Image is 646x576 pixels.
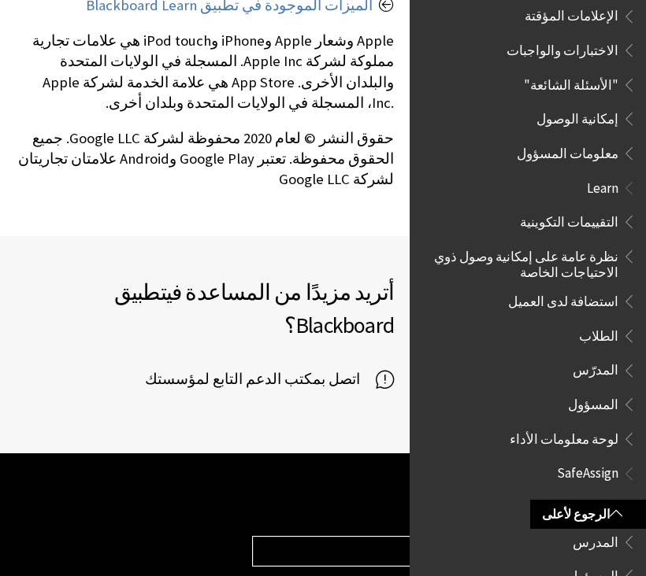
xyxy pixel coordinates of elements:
[16,128,394,190] p: حقوق النشر © لعام 2020 محفوظة لشركة Google LLC. جميع الحقوق محفوظة. تعتبر Google Play وAndroid عل...
[524,72,618,93] span: "الأسئلة الشائعة"
[536,105,618,127] span: إمكانية الوصول
[145,367,394,391] a: اتصل بمكتب الدعم التابع لمؤسستك
[507,37,618,58] span: الاختبارات والواجبات
[557,460,618,482] span: SafeAssign
[252,493,630,520] h2: مساعدة منتجات Blackboard
[530,500,646,529] a: الرجوع لأعلى
[568,391,618,412] span: المسؤول
[525,3,618,24] span: الإعلامات المؤقتة
[517,140,618,161] span: معلومات المسؤول
[419,175,637,452] nav: Book outline for Blackboard Learn Help
[16,275,394,342] h2: أتريد مزيدًا من المساعدة في ؟
[573,357,618,378] span: المدرّس
[16,31,394,113] p: Apple وشعار Apple وiPhone وiPod touch هي علامات تجارية مملوكة لشركة Apple Inc. المسجلة في الولايا...
[508,288,618,309] span: استضافة لدى العميل
[579,323,618,344] span: الطلاب
[510,426,618,447] span: لوحة معلومات الأداء
[114,278,394,339] span: تطبيق Blackboard
[573,529,618,550] span: المدرس
[429,243,618,280] span: نظرة عامة على إمكانية وصول ذوي الاحتياجات الخاصة
[145,367,376,391] span: اتصل بمكتب الدعم التابع لمؤسستك
[578,494,618,515] span: الطالب
[587,175,618,196] span: Learn
[520,209,618,230] span: التقييمات التكوينية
